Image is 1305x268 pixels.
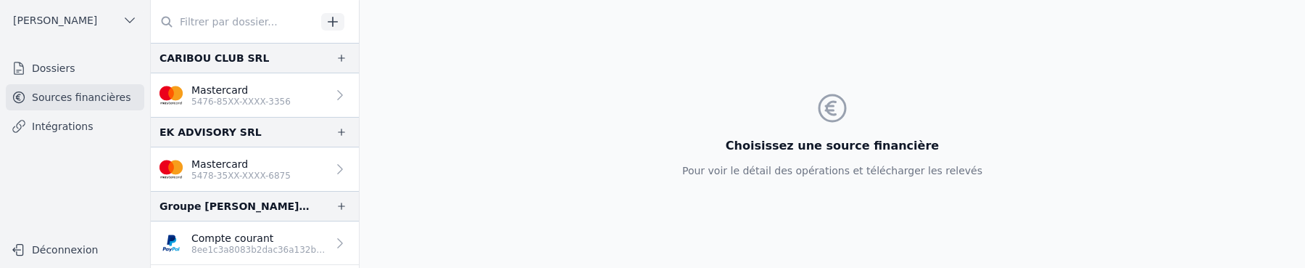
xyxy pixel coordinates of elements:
[682,137,982,155] h3: Choisissez une source financière
[191,96,291,107] p: 5476-85XX-XXXX-3356
[159,158,183,181] img: imageedit_2_6530439554.png
[191,170,291,182] p: 5478-35XX-XXXX-6875
[159,123,262,141] div: EK ADVISORY SRL
[191,244,327,256] p: 8ee1c3a8083b2dac36a132bce9c86f64
[6,55,144,81] a: Dossiers
[159,198,312,215] div: Groupe [PERSON_NAME] & [PERSON_NAME] VOF
[6,113,144,139] a: Intégrations
[159,232,183,255] img: PAYPAL_PPLXLULL.png
[151,222,359,265] a: Compte courant 8ee1c3a8083b2dac36a132bce9c86f64
[6,9,144,32] button: [PERSON_NAME]
[6,238,144,261] button: Déconnexion
[191,83,291,97] p: Mastercard
[6,84,144,110] a: Sources financières
[191,157,291,171] p: Mastercard
[13,13,97,28] span: [PERSON_NAME]
[151,9,316,35] input: Filtrer par dossier...
[151,73,359,117] a: Mastercard 5476-85XX-XXXX-3356
[151,147,359,191] a: Mastercard 5478-35XX-XXXX-6875
[682,163,982,178] p: Pour voir le détail des opérations et télécharger les relevés
[159,49,269,67] div: CARIBOU CLUB SRL
[191,231,327,245] p: Compte courant
[159,84,183,107] img: imageedit_2_6530439554.png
